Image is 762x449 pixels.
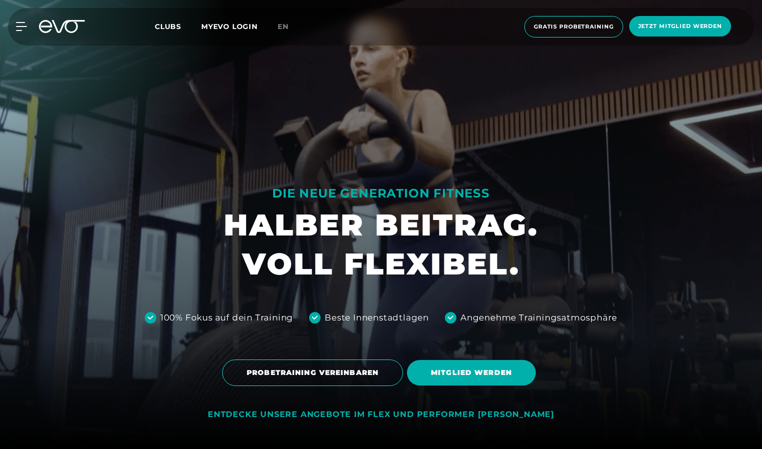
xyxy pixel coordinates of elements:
[534,22,614,31] span: Gratis Probetraining
[460,311,617,324] div: Angenehme Trainingsatmosphäre
[638,22,722,30] span: Jetzt Mitglied werden
[278,21,301,32] a: en
[155,21,201,31] a: Clubs
[247,367,379,378] span: PROBETRAINING VEREINBAREN
[224,185,538,201] div: DIE NEUE GENERATION FITNESS
[521,16,626,37] a: Gratis Probetraining
[155,22,181,31] span: Clubs
[224,205,538,283] h1: HALBER BEITRAG. VOLL FLEXIBEL.
[278,22,289,31] span: en
[407,352,540,393] a: MITGLIED WERDEN
[626,16,734,37] a: Jetzt Mitglied werden
[201,22,258,31] a: MYEVO LOGIN
[325,311,429,324] div: Beste Innenstadtlagen
[222,352,407,393] a: PROBETRAINING VEREINBAREN
[431,367,512,378] span: MITGLIED WERDEN
[160,311,293,324] div: 100% Fokus auf dein Training
[208,409,554,420] div: ENTDECKE UNSERE ANGEBOTE IM FLEX UND PERFORMER [PERSON_NAME]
